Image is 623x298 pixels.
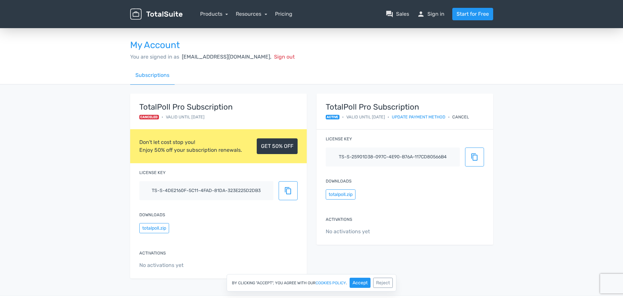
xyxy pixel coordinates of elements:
[130,40,493,50] h3: My Account
[326,228,484,236] span: No activations yet
[162,114,163,120] span: •
[346,114,385,120] span: Valid until [DATE]
[139,261,298,269] span: No activations yet
[139,223,169,233] button: totalpoll.zip
[326,178,352,184] label: Downloads
[166,114,204,120] span: Valid until [DATE]
[130,66,175,85] a: Subscriptions
[139,212,165,218] label: Downloads
[326,189,355,200] button: totalpoll.zip
[275,10,292,18] a: Pricing
[326,115,340,119] span: active
[130,9,182,20] img: TotalSuite for WordPress
[465,148,484,167] button: content_copy
[417,10,444,18] a: personSign in
[257,138,298,154] a: GET 50% OFF
[139,115,159,119] span: Canceled
[471,153,478,161] span: content_copy
[274,54,295,60] span: Sign out
[139,103,233,111] strong: TotalPoll Pro Subscription
[452,8,493,20] a: Start for Free
[130,54,179,60] span: You are signed in as
[182,54,271,60] span: [EMAIL_ADDRESS][DOMAIN_NAME],
[388,114,389,120] span: •
[452,114,469,120] div: Cancel
[236,11,267,17] a: Resources
[326,216,352,222] label: Activations
[200,11,228,17] a: Products
[342,114,344,120] span: •
[448,114,450,120] span: •
[279,181,298,200] button: content_copy
[316,281,346,285] a: cookies policy
[386,10,409,18] a: question_answerSales
[392,114,445,120] a: Update payment method
[350,278,371,288] button: Accept
[284,187,292,195] span: content_copy
[373,278,393,288] button: Reject
[326,136,352,142] label: License key
[417,10,425,18] span: person
[326,103,469,111] strong: TotalPoll Pro Subscription
[386,10,393,18] span: question_answer
[139,138,242,154] div: Don't let cost stop you! Enjoy 50% off your subscription renewals.
[139,169,165,176] label: License key
[139,250,166,256] label: Activations
[227,274,396,291] div: By clicking "Accept", you agree with our .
